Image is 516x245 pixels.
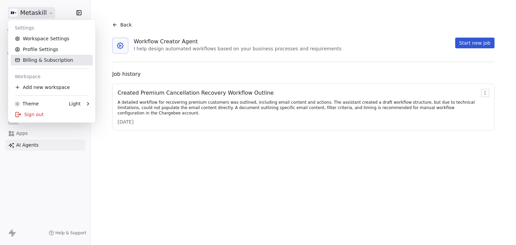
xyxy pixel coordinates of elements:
div: Theme [15,100,39,107]
div: Add new workspace [11,82,93,93]
a: Workspace Settings [11,33,93,44]
div: Settings [11,22,93,33]
div: Sign out [11,109,93,120]
div: Workspace [11,71,93,82]
a: Profile Settings [11,44,93,55]
a: Billing & Subscription [11,55,93,65]
div: Light [69,100,81,107]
